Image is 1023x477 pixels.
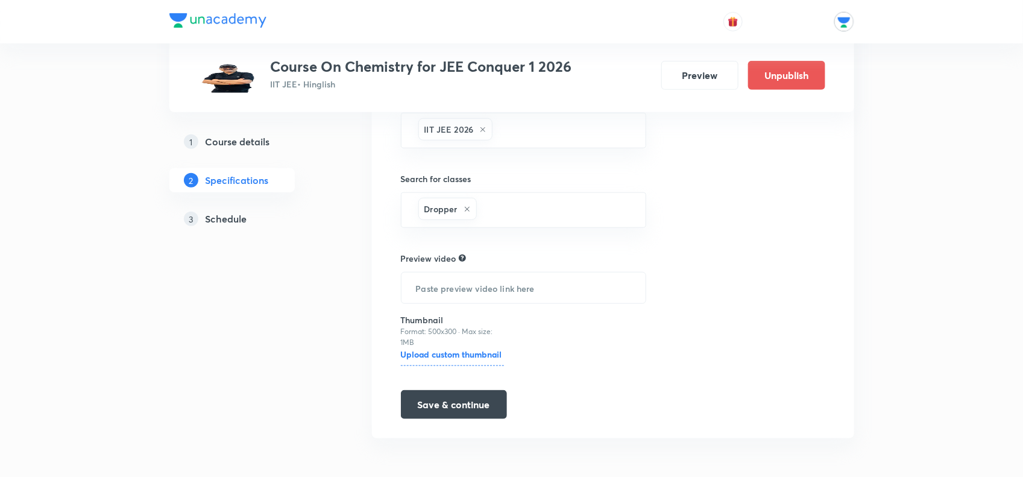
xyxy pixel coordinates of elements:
[184,212,198,226] p: 3
[661,61,738,90] button: Preview
[424,123,474,136] h6: IIT JEE 2026
[401,252,456,265] h6: Preview video
[639,209,641,212] button: Open
[401,348,504,366] h6: Upload custom thumbnail
[401,326,504,348] p: Format: 500x300 · Max size: 1MB
[728,16,738,27] img: avatar
[748,61,825,90] button: Unpublish
[639,130,641,132] button: Open
[271,78,572,90] p: IIT JEE • Hinglish
[401,390,507,419] button: Save & continue
[271,58,572,75] h3: Course On Chemistry for JEE Conquer 1 2026
[723,12,743,31] button: avatar
[459,253,466,264] div: Explain about your course, what you’ll be teaching, how it will help learners in their preparation
[401,314,504,326] h6: Thumbnail
[169,13,266,31] a: Company Logo
[206,173,269,188] h5: Specifications
[184,173,198,188] p: 2
[424,203,458,215] h6: Dropper
[834,11,854,32] img: Unacademy Jodhpur
[169,130,333,154] a: 1Course details
[169,13,266,28] img: Company Logo
[198,58,261,93] img: 50535b62a5f1408ab4dbf9b4f4f81ca3.jpg
[206,212,247,226] h5: Schedule
[184,134,198,149] p: 1
[169,207,333,231] a: 3Schedule
[401,273,646,303] input: Paste preview video link here
[206,134,270,149] h5: Course details
[401,172,647,185] h6: Search for classes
